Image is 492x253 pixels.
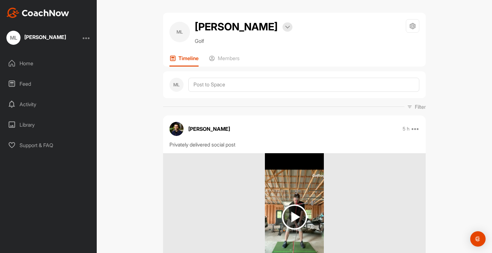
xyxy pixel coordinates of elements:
[188,125,230,133] p: [PERSON_NAME]
[403,126,409,132] p: 5 h
[6,31,20,45] div: ML
[4,96,94,112] div: Activity
[285,26,290,29] img: arrow-down
[4,117,94,133] div: Library
[169,122,184,136] img: avatar
[195,19,278,35] h2: [PERSON_NAME]
[4,76,94,92] div: Feed
[169,22,190,42] div: ML
[282,204,307,230] img: play
[218,55,240,61] p: Members
[24,35,66,40] div: [PERSON_NAME]
[169,141,419,148] div: Privately delivered social post
[4,137,94,153] div: Support & FAQ
[195,37,292,45] p: Golf
[4,55,94,71] div: Home
[169,78,184,92] div: ML
[415,103,426,111] p: Filter
[6,8,69,18] img: CoachNow
[470,231,486,247] div: Open Intercom Messenger
[178,55,199,61] p: Timeline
